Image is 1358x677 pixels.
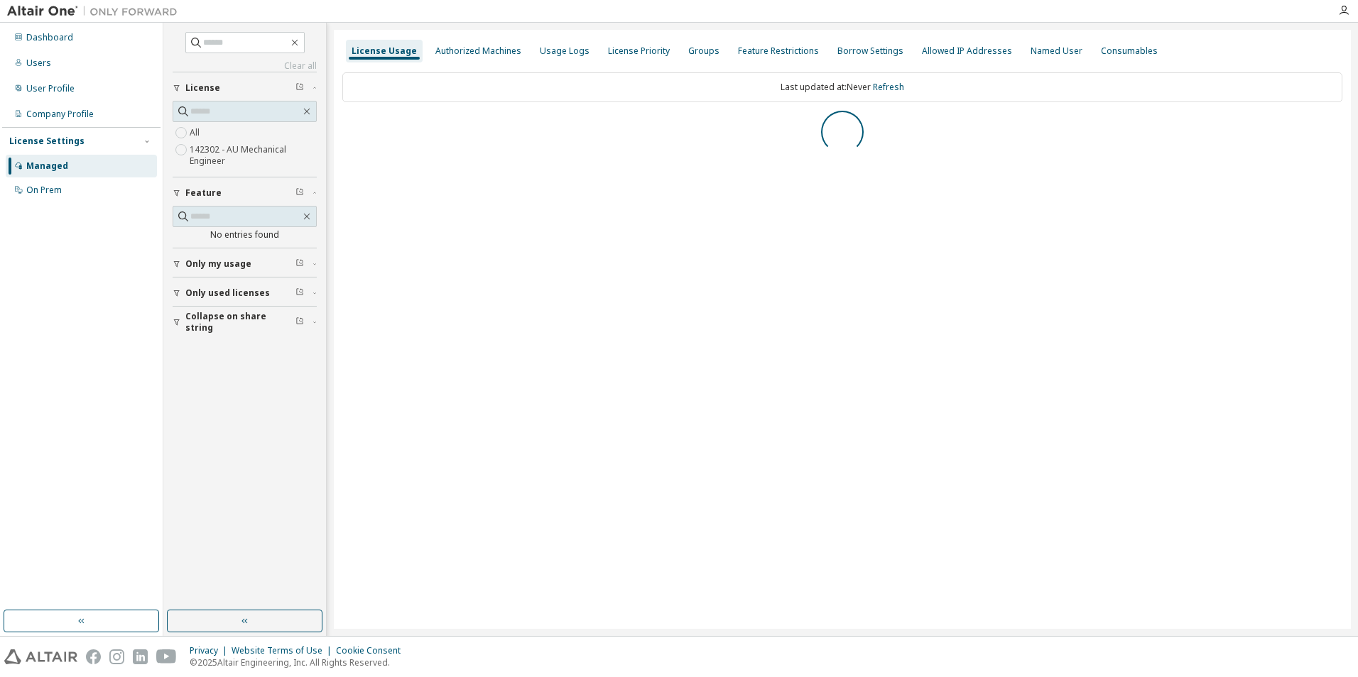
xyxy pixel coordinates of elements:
[133,649,148,664] img: linkedin.svg
[26,57,51,69] div: Users
[190,656,409,668] p: © 2025 Altair Engineering, Inc. All Rights Reserved.
[922,45,1012,57] div: Allowed IP Addresses
[295,258,304,270] span: Clear filter
[173,60,317,72] a: Clear all
[190,645,232,656] div: Privacy
[185,287,270,299] span: Only used licenses
[190,124,202,141] label: All
[173,177,317,209] button: Feature
[1031,45,1082,57] div: Named User
[1101,45,1158,57] div: Consumables
[185,258,251,270] span: Only my usage
[295,187,304,199] span: Clear filter
[295,82,304,94] span: Clear filter
[173,307,317,338] button: Collapse on share string
[540,45,590,57] div: Usage Logs
[190,141,317,170] label: 142302 - AU Mechanical Engineer
[336,645,409,656] div: Cookie Consent
[86,649,101,664] img: facebook.svg
[173,248,317,280] button: Only my usage
[173,229,317,241] div: No entries found
[173,72,317,104] button: License
[156,649,177,664] img: youtube.svg
[232,645,336,656] div: Website Terms of Use
[295,317,304,328] span: Clear filter
[26,83,75,94] div: User Profile
[185,82,220,94] span: License
[738,45,819,57] div: Feature Restrictions
[26,160,68,172] div: Managed
[295,287,304,299] span: Clear filter
[173,277,317,309] button: Only used licenses
[9,136,85,147] div: License Settings
[352,45,417,57] div: License Usage
[608,45,670,57] div: License Priority
[109,649,124,664] img: instagram.svg
[185,187,222,199] span: Feature
[26,109,94,120] div: Company Profile
[688,45,719,57] div: Groups
[7,4,185,18] img: Altair One
[4,649,77,664] img: altair_logo.svg
[873,81,904,93] a: Refresh
[342,72,1342,102] div: Last updated at: Never
[26,32,73,43] div: Dashboard
[435,45,521,57] div: Authorized Machines
[837,45,903,57] div: Borrow Settings
[185,311,295,334] span: Collapse on share string
[26,185,62,196] div: On Prem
